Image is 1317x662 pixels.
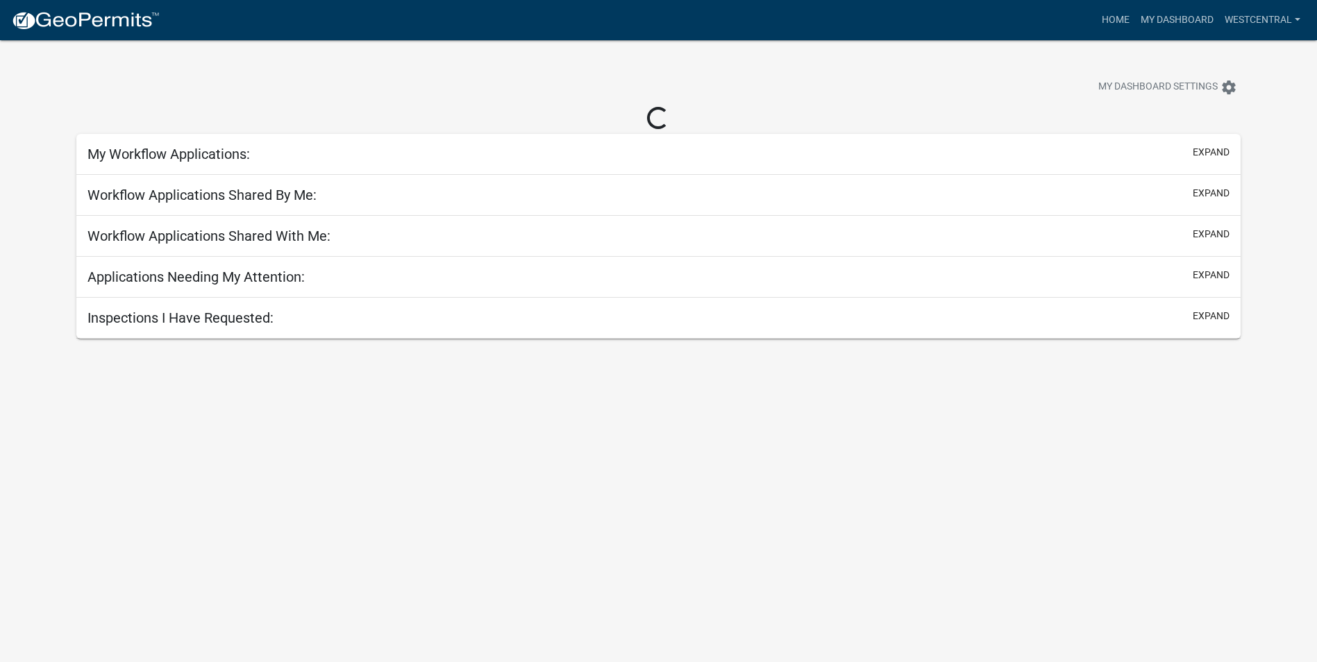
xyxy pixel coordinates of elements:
a: westcentral [1219,7,1306,33]
button: expand [1193,186,1230,201]
button: expand [1193,268,1230,282]
button: expand [1193,309,1230,323]
h5: Applications Needing My Attention: [87,269,305,285]
button: expand [1193,145,1230,160]
h5: My Workflow Applications: [87,146,250,162]
button: expand [1193,227,1230,241]
h5: Workflow Applications Shared By Me: [87,187,317,203]
i: settings [1220,79,1237,96]
h5: Inspections I Have Requested: [87,309,274,326]
h5: Workflow Applications Shared With Me: [87,228,330,244]
a: My Dashboard [1135,7,1219,33]
button: My Dashboard Settingssettings [1087,74,1248,101]
a: Home [1096,7,1135,33]
span: My Dashboard Settings [1098,79,1218,96]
